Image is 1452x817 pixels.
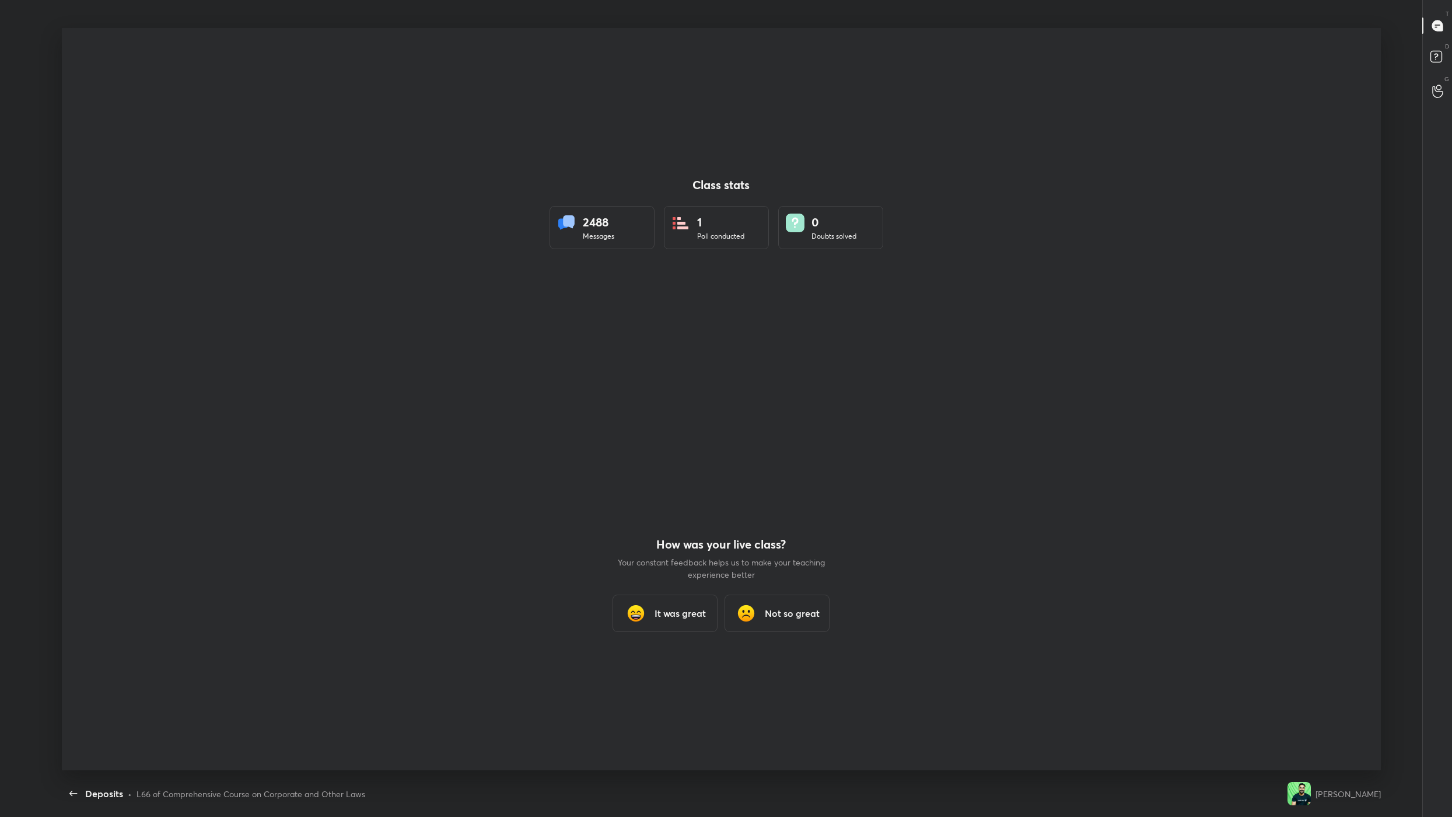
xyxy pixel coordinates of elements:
[1446,9,1449,18] p: T
[697,214,744,231] div: 1
[557,214,576,232] img: statsMessages.856aad98.svg
[1445,42,1449,51] p: D
[765,606,820,620] h3: Not so great
[616,537,826,551] h4: How was your live class?
[655,606,706,620] h3: It was great
[786,214,804,232] img: doubts.8a449be9.svg
[671,214,690,232] img: statsPoll.b571884d.svg
[734,602,758,625] img: frowning_face_cmp.gif
[550,178,893,192] h4: Class stats
[1287,782,1311,805] img: 34c2f5a4dc334ab99cba7f7ce517d6b6.jpg
[1315,788,1381,800] div: [PERSON_NAME]
[128,788,132,800] div: •
[697,231,744,242] div: Poll conducted
[811,214,856,231] div: 0
[1444,75,1449,83] p: G
[616,556,826,581] p: Your constant feedback helps us to make your teaching experience better
[85,787,123,801] div: Deposits
[583,214,614,231] div: 2488
[624,602,648,625] img: grinning_face_with_smiling_eyes_cmp.gif
[811,231,856,242] div: Doubts solved
[583,231,614,242] div: Messages
[137,788,365,800] div: L66 of Comprehensive Course on Corporate and Other Laws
